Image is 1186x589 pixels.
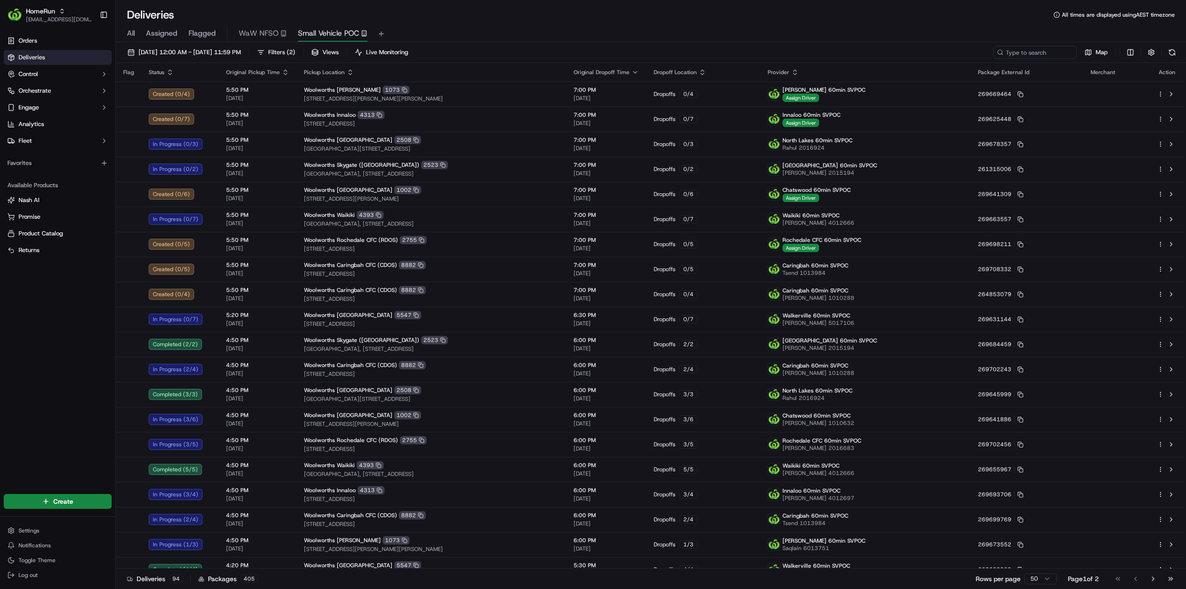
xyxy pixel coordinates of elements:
[19,120,44,128] span: Analytics
[782,86,865,94] span: [PERSON_NAME] 60min SVPOC
[226,69,280,76] span: Original Pickup Time
[322,48,339,57] span: Views
[304,361,397,369] span: Woolworths Caringbah CFC (CDOS)
[978,291,1023,298] button: 264853079
[19,70,38,78] span: Control
[768,463,780,475] img: ww.png
[394,311,421,319] div: 5547
[782,212,839,219] span: Waikiki 60min SVPOC
[679,115,698,123] div: 0 / 7
[782,387,852,394] span: North Lakes 60min SVPOC
[394,411,421,419] div: 1002
[304,286,397,294] span: Woolworths Caringbah CFC (CDOS)
[978,115,1011,123] span: 269625448
[226,370,289,377] span: [DATE]
[574,136,639,144] span: 7:00 PM
[304,136,392,144] span: Woolworths [GEOGRAPHIC_DATA]
[19,213,40,221] span: Promise
[4,209,112,224] button: Promise
[226,386,289,394] span: 4:50 PM
[304,420,559,428] span: [STREET_ADDRESS][PERSON_NAME]
[574,195,639,202] span: [DATE]
[574,345,639,352] span: [DATE]
[304,445,559,453] span: [STREET_ADDRESS]
[978,366,1023,373] button: 269702243
[768,263,780,275] img: ww.png
[304,161,419,169] span: Woolworths Skygate ([GEOGRAPHIC_DATA])
[19,571,38,579] span: Log out
[782,287,848,294] span: Caringbah 60min SVPOC
[978,341,1023,348] button: 269684459
[679,190,698,198] div: 0 / 6
[19,246,39,254] span: Returns
[1062,11,1175,19] span: All times are displayed using AEST timezone
[226,261,289,269] span: 5:50 PM
[978,165,1011,173] span: 261315006
[357,211,384,219] div: 4393
[226,320,289,327] span: [DATE]
[768,564,780,576] img: ww.png
[4,100,112,115] button: Engage
[574,95,639,102] span: [DATE]
[782,444,861,452] span: [PERSON_NAME] 2016683
[7,7,22,22] img: HomeRun
[782,269,848,277] span: Tsend 1013984
[978,391,1011,398] span: 269645999
[768,513,780,526] img: ww.png
[768,213,780,225] img: ww.png
[978,566,1023,573] button: 269699903
[4,117,112,132] a: Analytics
[394,186,421,194] div: 1002
[679,140,698,148] div: 0 / 3
[768,313,780,325] img: ww.png
[123,46,245,59] button: [DATE] 12:00 AM - [DATE] 11:59 PM
[574,245,639,252] span: [DATE]
[768,488,780,500] img: ww.png
[679,390,698,399] div: 3 / 3
[679,315,698,323] div: 0 / 7
[978,391,1023,398] button: 269645999
[574,161,639,169] span: 7:00 PM
[26,6,55,16] button: HomeRun
[768,363,780,375] img: ww.png
[287,48,295,57] span: ( 2 )
[574,186,639,194] span: 7:00 PM
[654,90,675,98] span: Dropoffs
[679,165,698,173] div: 0 / 2
[782,94,819,102] span: Assign Driver
[574,412,639,419] span: 6:00 PM
[782,144,852,152] span: Rahul 2016924
[978,566,1011,573] span: 269699903
[782,319,854,327] span: [PERSON_NAME] 5017106
[654,140,675,148] span: Dropoffs
[978,416,1023,423] button: 269641886
[1166,46,1179,59] button: Refresh
[253,46,299,59] button: Filters(2)
[226,111,289,119] span: 5:50 PM
[679,365,698,374] div: 2 / 4
[226,412,289,419] span: 4:50 PM
[226,161,289,169] span: 5:50 PM
[226,245,289,252] span: [DATE]
[19,87,51,95] span: Orchestrate
[226,120,289,127] span: [DATE]
[782,119,819,127] span: Assign Driver
[768,138,780,150] img: ww.png
[654,215,675,223] span: Dropoffs
[978,140,1023,148] button: 269678357
[304,370,559,378] span: [STREET_ADDRESS]
[19,37,37,45] span: Orders
[53,497,73,506] span: Create
[978,416,1011,423] span: 269641886
[768,113,780,125] img: ww.png
[304,412,392,419] span: Woolworths [GEOGRAPHIC_DATA]
[304,211,355,219] span: Woolworths Waikiki
[19,53,45,62] span: Deliveries
[782,262,848,269] span: Caringbah 60min SVPOC
[782,412,851,419] span: Chatswood 60min SVPOC
[304,395,559,403] span: [GEOGRAPHIC_DATA][STREET_ADDRESS]
[19,103,39,112] span: Engage
[574,220,639,227] span: [DATE]
[574,295,639,302] span: [DATE]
